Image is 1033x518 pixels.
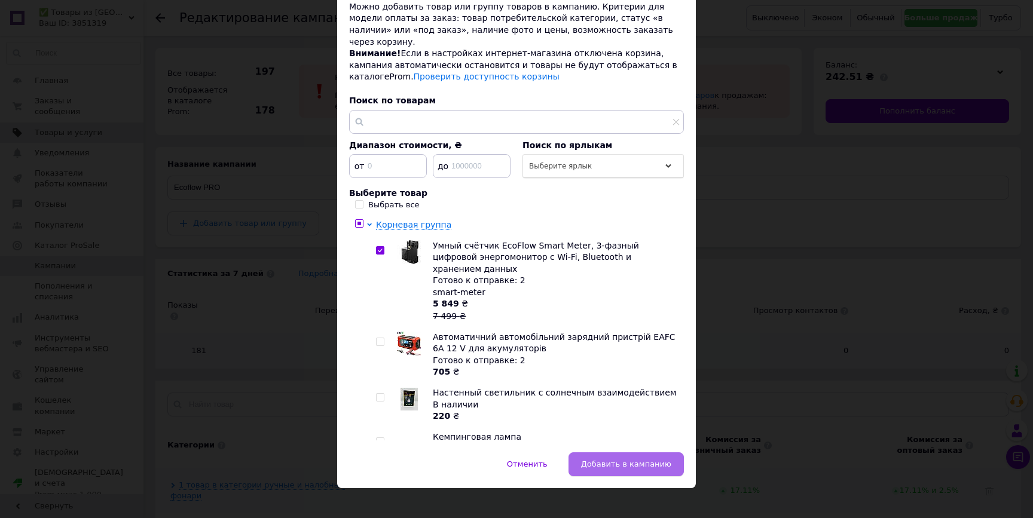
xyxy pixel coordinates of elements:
div: Выбрать все [368,200,420,210]
button: Добавить в кампанию [569,452,684,476]
span: smart-meter [433,287,485,297]
span: 7 499 ₴ [433,311,466,321]
span: до [434,160,449,172]
b: 5 849 [433,299,459,308]
input: 0 [349,154,427,178]
span: Настенный светильник с солнечным взаимодействием [433,388,677,397]
div: Если в настройках интернет-магазина отключена корзина, кампания автоматически остановится и товар... [349,48,684,83]
span: Поиск по ярлыкам [522,140,612,150]
a: Проверить доступность корзины [414,72,560,81]
input: 1000000 [433,154,511,178]
img: Автоматичний автомобільний зарядний пристрій EAFC 6A 12 V для акумуляторів [397,332,421,355]
span: Автоматичний автомобільний зарядний пристрій EAFC 6A 12 V для акумуляторів [433,332,676,354]
span: Поиск по товарам [349,96,436,105]
span: Кемпинговая лампа [433,432,521,442]
div: Можно добавить товар или группу товаров в кампанию. Критерии для модели оплаты за заказ: товар по... [349,1,684,48]
div: ₴ [433,298,677,322]
span: Выберите товар [349,188,427,198]
span: Умный счётчик EcoFlow Smart Meter, 3-фазный цифровой энергомонитор с Wi-Fi, Bluetooth и хранением... [433,241,639,274]
span: Внимание! [349,48,401,58]
button: Отменить [494,452,560,476]
div: В наличии [433,399,677,411]
div: ₴ [433,366,677,378]
b: 705 [433,367,450,376]
span: Диапазон стоимости, ₴ [349,140,462,150]
img: Умный счётчик EcoFlow Smart Meter, 3-фазный цифровой энергомонитор с Wi-Fi, Bluetooth и хранением... [397,240,421,264]
span: Отменить [507,459,548,468]
img: Настенный светильник с солнечным взаимодействием [401,388,418,410]
span: Добавить в кампанию [581,459,671,468]
span: Выберите ярлык [529,162,592,170]
div: Готово к отправке: 2 [433,355,677,367]
span: Корневая группа [376,220,451,229]
b: 220 [433,411,450,421]
div: Готово к отправке: 2 [433,275,677,287]
div: ₴ [433,410,677,422]
span: от [350,160,365,172]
